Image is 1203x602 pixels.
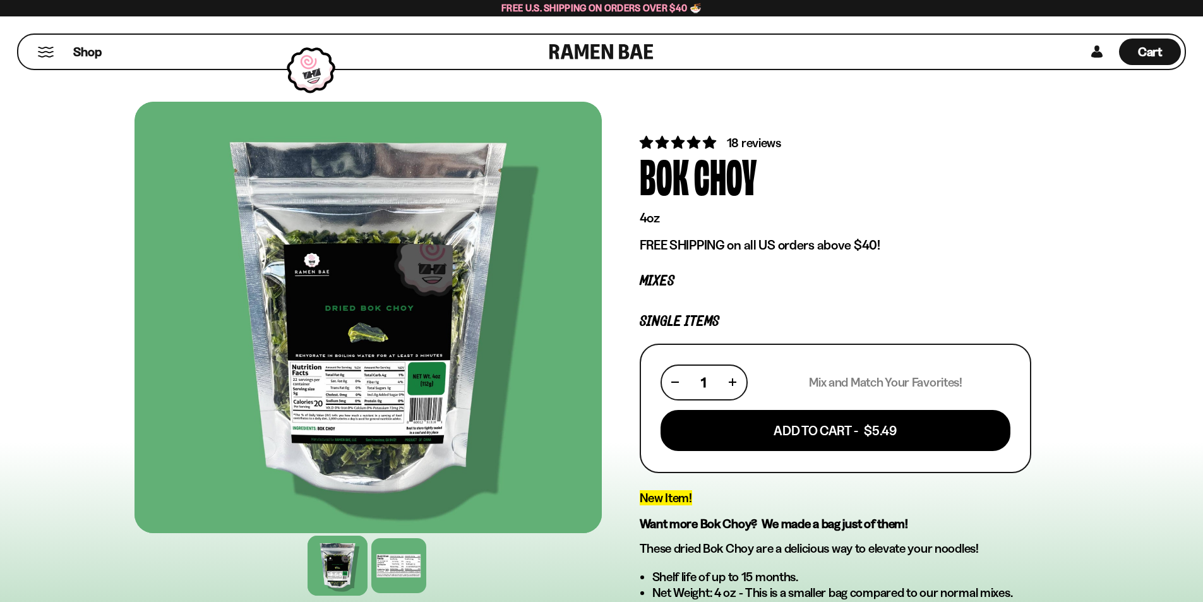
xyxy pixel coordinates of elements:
p: These dried Bok Choy are a delicious way to elevate your noodles! [640,541,1031,557]
span: 18 reviews [727,135,781,150]
p: FREE SHIPPING on all US orders above $40! [640,237,1031,253]
span: Cart [1138,44,1163,59]
span: 1 [701,375,706,390]
p: Single Items [640,316,1031,328]
span: Shop [73,44,102,61]
p: 4oz [640,210,1031,226]
li: Net Weight: 4 oz - This is a smaller bag compared to our normal mixes. [652,585,1031,601]
button: Mobile Menu Trigger [37,47,54,57]
div: Bok [640,152,689,199]
a: Shop [73,39,102,65]
span: 4.83 stars [640,135,719,150]
div: Choy [694,152,757,199]
p: Mix and Match Your Favorites! [809,375,962,390]
span: Free U.S. Shipping on Orders over $40 🍜 [501,2,702,14]
span: New Item! [640,490,692,505]
button: Add To Cart - $5.49 [661,410,1010,451]
p: Mixes [640,275,1031,287]
li: Shelf life of up to 15 months. [652,569,1031,585]
div: Cart [1119,35,1181,69]
strong: Want more Bok Choy? We made a bag just of them! [640,516,908,531]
